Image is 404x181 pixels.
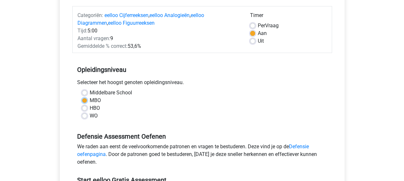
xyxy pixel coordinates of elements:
[108,20,155,26] a: eelloo Figuurreeksen
[72,79,332,89] div: Selecteer het hoogst genoten opleidingsniveau.
[77,133,327,140] h5: Defensie Assessment Oefenen
[73,27,245,35] div: 5:00
[90,97,101,104] label: MBO
[90,112,98,120] label: WO
[258,30,267,37] label: Aan
[72,143,332,168] div: We raden aan eerst de veelvoorkomende patronen en vragen te bestuderen. Deze vind je op de . Door...
[250,12,327,22] div: Timer
[258,37,264,45] label: Uit
[77,35,110,41] span: Aantal vragen:
[77,43,128,49] span: Gemiddelde % correct:
[73,12,245,27] div: , , ,
[104,12,148,18] a: eelloo Cijferreeksen
[90,104,100,112] label: HBO
[258,22,265,29] span: Per
[149,12,190,18] a: eelloo Analogieën
[77,63,327,76] h5: Opleidingsniveau
[73,42,245,50] div: 53,6%
[258,22,279,30] label: Vraag
[77,28,87,34] span: Tijd:
[90,89,132,97] label: Middelbare School
[77,12,103,18] span: Categoriën:
[73,35,245,42] div: 9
